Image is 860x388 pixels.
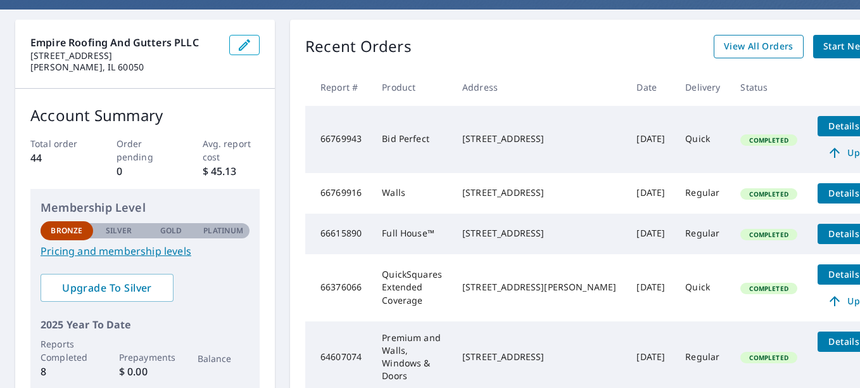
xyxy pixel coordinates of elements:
[106,225,132,236] p: Silver
[203,137,260,164] p: Avg. report cost
[41,364,93,379] p: 8
[305,35,412,58] p: Recent Orders
[203,225,243,236] p: Platinum
[462,186,616,199] div: [STREET_ADDRESS]
[372,214,452,254] td: Full House™
[51,281,163,295] span: Upgrade To Silver
[30,50,219,61] p: [STREET_ADDRESS]
[675,254,730,321] td: Quick
[160,225,182,236] p: Gold
[30,61,219,73] p: [PERSON_NAME], IL 60050
[30,150,88,165] p: 44
[742,284,795,293] span: Completed
[742,190,795,198] span: Completed
[626,214,675,254] td: [DATE]
[41,337,93,364] p: Reports Completed
[119,364,172,379] p: $ 0.00
[372,254,452,321] td: QuickSquares Extended Coverage
[305,68,372,106] th: Report #
[203,164,260,179] p: $ 45.13
[742,230,795,239] span: Completed
[305,254,372,321] td: 66376066
[372,68,452,106] th: Product
[462,351,616,363] div: [STREET_ADDRESS]
[30,104,260,127] p: Account Summary
[462,281,616,294] div: [STREET_ADDRESS][PERSON_NAME]
[675,68,730,106] th: Delivery
[41,199,250,216] p: Membership Level
[675,106,730,173] td: Quick
[30,137,88,150] p: Total order
[119,351,172,364] p: Prepayments
[41,243,250,259] a: Pricing and membership levels
[462,227,616,240] div: [STREET_ADDRESS]
[675,173,730,214] td: Regular
[117,137,174,164] p: Order pending
[452,68,626,106] th: Address
[462,133,616,145] div: [STREET_ADDRESS]
[742,353,795,362] span: Completed
[730,68,807,106] th: Status
[41,274,174,302] a: Upgrade To Silver
[626,68,675,106] th: Date
[724,39,794,55] span: View All Orders
[372,173,452,214] td: Walls
[305,214,372,254] td: 66615890
[626,106,675,173] td: [DATE]
[742,136,795,145] span: Completed
[41,317,250,332] p: 2025 Year To Date
[626,173,675,214] td: [DATE]
[305,106,372,173] td: 66769943
[675,214,730,254] td: Regular
[305,173,372,214] td: 66769916
[372,106,452,173] td: Bid Perfect
[626,254,675,321] td: [DATE]
[117,164,174,179] p: 0
[714,35,804,58] a: View All Orders
[51,225,82,236] p: Bronze
[30,35,219,50] p: Empire Roofing And Gutters PLLC
[198,352,250,365] p: Balance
